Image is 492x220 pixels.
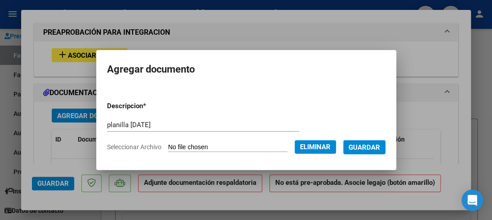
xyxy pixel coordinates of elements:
[107,143,161,151] span: Seleccionar Archivo
[300,143,331,151] span: Eliminar
[461,189,483,211] div: Open Intercom Messenger
[349,143,380,151] span: Guardar
[107,101,191,111] p: Descripcion
[295,140,336,154] button: Eliminar
[107,61,385,78] h2: Agregar documento
[343,140,385,154] button: Guardar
